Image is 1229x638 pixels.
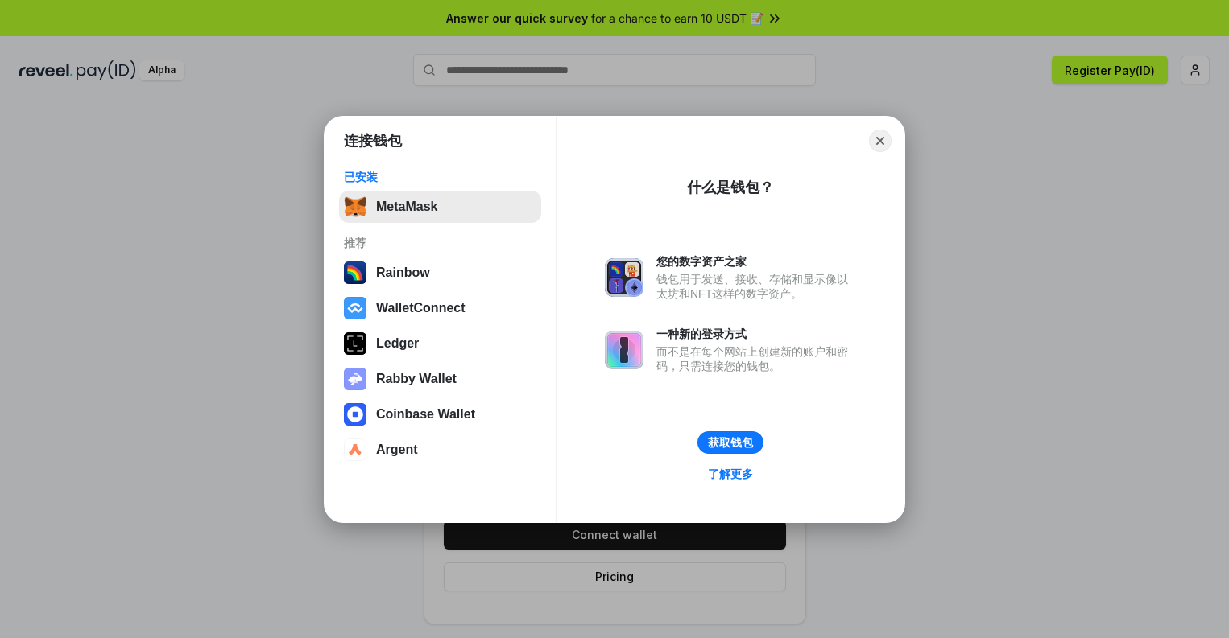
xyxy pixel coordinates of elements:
div: 获取钱包 [708,435,753,450]
button: Argent [339,434,541,466]
img: svg+xml,%3Csvg%20fill%3D%22none%22%20height%3D%2233%22%20viewBox%3D%220%200%2035%2033%22%20width%... [344,196,366,218]
img: svg+xml,%3Csvg%20xmlns%3D%22http%3A%2F%2Fwww.w3.org%2F2000%2Fsvg%22%20fill%3D%22none%22%20viewBox... [605,258,643,297]
button: Rabby Wallet [339,363,541,395]
div: 了解更多 [708,467,753,481]
img: svg+xml,%3Csvg%20xmlns%3D%22http%3A%2F%2Fwww.w3.org%2F2000%2Fsvg%22%20width%3D%2228%22%20height%3... [344,332,366,355]
div: WalletConnect [376,301,466,315]
button: 获取钱包 [697,431,763,454]
img: svg+xml,%3Csvg%20xmlns%3D%22http%3A%2F%2Fwww.w3.org%2F2000%2Fsvg%22%20fill%3D%22none%22%20viewBox... [344,368,366,390]
div: 已安装 [344,170,536,184]
div: 您的数字资产之家 [656,254,856,269]
img: svg+xml,%3Csvg%20width%3D%2228%22%20height%3D%2228%22%20viewBox%3D%220%200%2028%2028%22%20fill%3D... [344,403,366,426]
button: Coinbase Wallet [339,398,541,430]
div: Ledger [376,336,419,351]
button: Close [869,130,892,152]
div: 钱包用于发送、接收、存储和显示像以太坊和NFT这样的数字资产。 [656,272,856,301]
div: Rainbow [376,265,430,280]
img: svg+xml,%3Csvg%20width%3D%22120%22%20height%3D%22120%22%20viewBox%3D%220%200%20120%20120%22%20fil... [344,261,366,284]
a: 了解更多 [698,463,763,484]
img: svg+xml,%3Csvg%20width%3D%2228%22%20height%3D%2228%22%20viewBox%3D%220%200%2028%2028%22%20fill%3D... [344,438,366,461]
div: 什么是钱包？ [687,178,774,197]
div: 推荐 [344,236,536,250]
div: Argent [376,442,418,457]
div: Rabby Wallet [376,372,457,386]
div: Coinbase Wallet [376,407,475,422]
img: svg+xml,%3Csvg%20width%3D%2228%22%20height%3D%2228%22%20viewBox%3D%220%200%2028%2028%22%20fill%3D... [344,297,366,319]
button: WalletConnect [339,292,541,324]
h1: 连接钱包 [344,131,402,150]
div: MetaMask [376,200,437,214]
button: Rainbow [339,257,541,289]
div: 而不是在每个网站上创建新的账户和密码，只需连接您的钱包。 [656,344,856,373]
img: svg+xml,%3Csvg%20xmlns%3D%22http%3A%2F%2Fwww.w3.org%2F2000%2Fsvg%22%20fill%3D%22none%22%20viewBox... [605,331,643,369]
button: MetaMask [339,191,541,223]
div: 一种新的登录方式 [656,327,856,341]
button: Ledger [339,327,541,360]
